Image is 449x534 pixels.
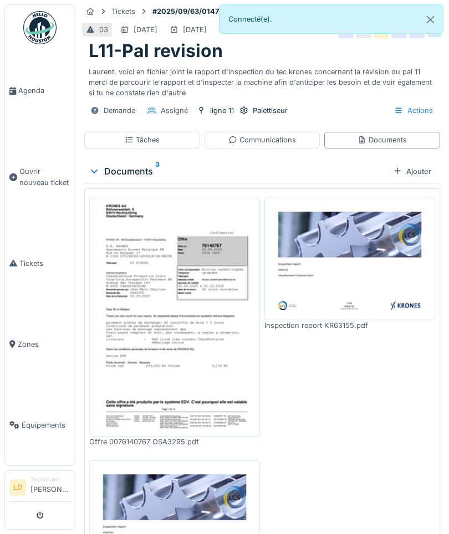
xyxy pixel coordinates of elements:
[389,164,436,179] div: Ajouter
[210,105,234,116] div: ligne 11
[89,40,223,61] h1: L11-Pal revision
[125,135,160,145] div: Tâches
[5,304,75,384] a: Zones
[253,105,288,116] div: Palettiseur
[389,102,438,119] div: Actions
[104,105,135,116] div: Demande
[89,437,260,447] div: Offre 0076140767 OSA3295.pdf
[30,475,70,499] li: [PERSON_NAME]
[89,62,436,99] div: Laurent, voici en fichier joint le rapport d'inspection du tec krones concernant la révision du p...
[92,201,257,434] img: 79ypzrsoptugx1vljew8bs8xxjsx
[228,135,296,145] div: Communications
[358,135,407,145] div: Documents
[19,166,70,187] span: Ouvrir nouveau ticket
[5,223,75,304] a: Tickets
[111,6,135,17] div: Tickets
[18,339,70,350] span: Zones
[219,4,443,34] div: Connecté(e).
[9,475,70,502] a: LD Technicien[PERSON_NAME]
[161,105,188,116] div: Assigné
[18,85,70,96] span: Agenda
[9,479,26,496] li: LD
[99,24,108,35] div: 03
[23,11,57,44] img: Badge_color-CXgf-gQk.svg
[5,131,75,223] a: Ouvrir nouveau ticket
[134,24,157,35] div: [DATE]
[148,6,228,17] strong: #2025/09/63/01472
[19,258,70,269] span: Tickets
[183,24,207,35] div: [DATE]
[22,420,70,430] span: Équipements
[155,165,160,178] sup: 3
[30,475,70,484] div: Technicien
[264,320,435,331] div: Inspection report KR63155.pdf
[267,201,432,317] img: 9zuhqhcik73xbp4obkpe3rbpxg0w
[5,384,75,465] a: Équipements
[89,165,389,178] div: Documents
[418,5,443,34] button: Close
[5,50,75,131] a: Agenda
